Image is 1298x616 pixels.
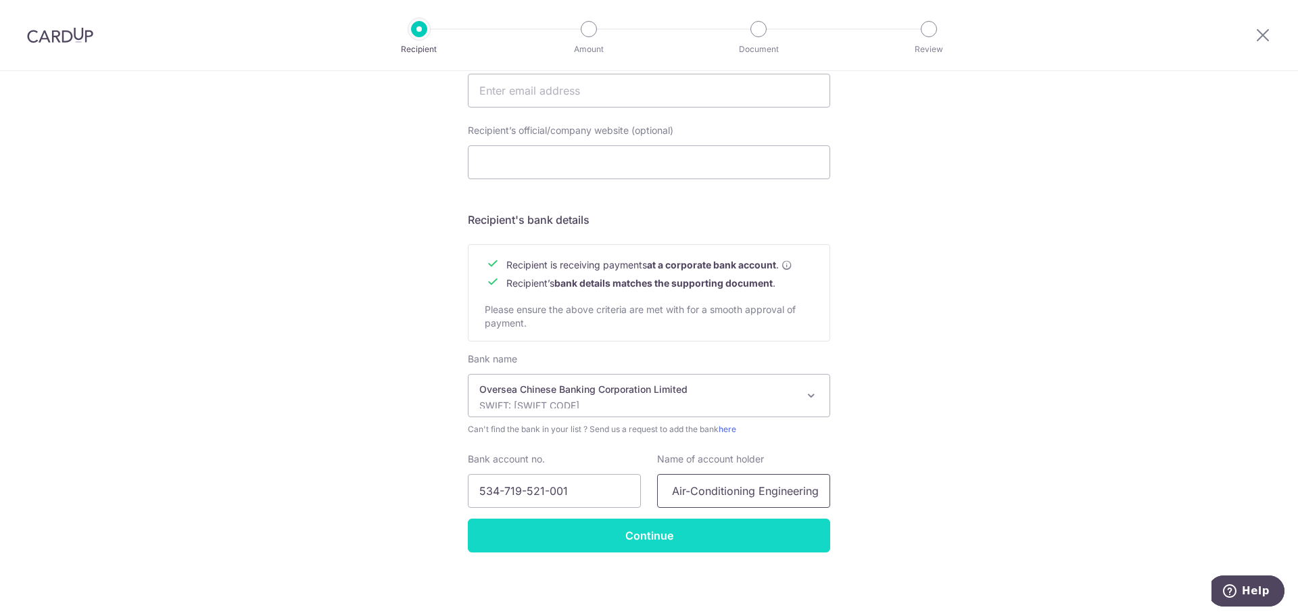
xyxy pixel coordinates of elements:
label: Bank name [468,352,517,366]
p: Oversea Chinese Banking Corporation Limited [479,383,797,396]
label: Bank account no. [468,452,545,466]
b: bank details matches the supporting document [554,277,773,289]
iframe: Opens a widget where you can find more information [1211,575,1284,609]
h5: Recipient's bank details [468,212,830,228]
input: Continue [468,519,830,552]
p: Document [708,43,809,56]
span: Recipient’s . [506,277,775,289]
a: here [719,424,736,434]
span: Help [30,9,58,22]
label: Recipient’s official/company website (optional) [468,124,673,137]
span: Please ensure the above criteria are met with for a smooth approval of payment. [485,304,796,329]
span: Oversea Chinese Banking Corporation Limited [468,375,830,417]
p: SWIFT: [SWIFT_CODE] [479,399,797,412]
p: Amount [539,43,639,56]
p: Review [879,43,979,56]
input: Enter email address [468,74,830,108]
img: CardUp [27,27,93,43]
span: Can't find the bank in your list ? Send us a request to add the bank [468,423,830,436]
p: Recipient [369,43,469,56]
span: Recipient is receiving payments . [506,258,792,272]
span: Oversea Chinese Banking Corporation Limited [468,374,830,417]
label: Name of account holder [657,452,764,466]
b: at a corporate bank account [647,258,776,272]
